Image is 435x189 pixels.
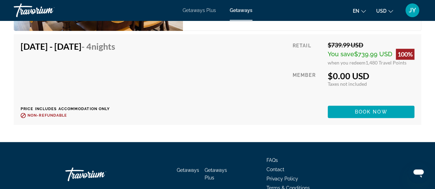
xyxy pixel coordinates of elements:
[328,50,354,58] span: You save
[14,1,83,19] a: Travorium
[65,164,134,185] a: Travorium
[21,107,120,111] p: Price includes accommodation only
[81,41,115,51] span: - 4
[267,167,284,172] a: Contact
[355,109,388,115] span: Book now
[267,157,278,163] a: FAQs
[376,6,393,16] button: Change currency
[91,41,115,51] span: Nights
[177,167,199,173] a: Getaways
[205,167,227,180] a: Getaways Plus
[328,41,414,49] div: $739.99 USD
[328,81,367,87] span: Taxes not included
[293,71,323,101] div: Member
[353,8,359,14] span: en
[328,71,414,81] div: $0.00 USD
[407,162,429,184] iframe: Button to launch messaging window
[328,106,414,118] button: Book now
[21,41,115,51] h4: [DATE] - [DATE]
[328,60,366,66] span: when you redeem
[354,50,392,58] span: $739.99 USD
[230,8,252,13] a: Getaways
[396,49,414,60] div: 100%
[293,41,323,66] div: Retail
[183,8,216,13] a: Getaways Plus
[366,60,406,66] span: 1,480 Travel Points
[28,113,67,118] span: Non-refundable
[267,176,298,181] a: Privacy Policy
[403,3,421,17] button: User Menu
[376,8,387,14] span: USD
[409,7,416,14] span: JY
[353,6,366,16] button: Change language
